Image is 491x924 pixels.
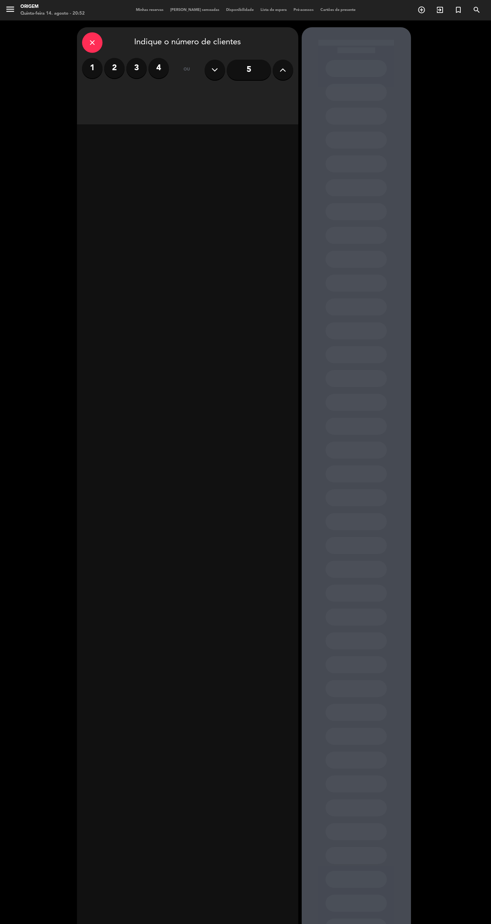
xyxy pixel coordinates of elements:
div: ou [176,58,198,82]
label: 4 [148,58,169,78]
label: 2 [104,58,125,78]
span: Cartões de presente [317,8,359,12]
button: menu [5,4,15,17]
i: exit_to_app [436,6,444,14]
span: Disponibilidade [223,8,257,12]
label: 1 [82,58,102,78]
div: Indique o número de clientes [82,32,293,53]
div: Quinta-feira 14. agosto - 20:52 [20,10,85,17]
span: Pré-acessos [290,8,317,12]
div: Origem [20,3,85,10]
span: Minhas reservas [132,8,167,12]
i: search [473,6,481,14]
i: turned_in_not [454,6,462,14]
i: close [88,38,96,47]
i: menu [5,4,15,14]
label: 3 [126,58,147,78]
span: [PERSON_NAME] semeadas [167,8,223,12]
span: Lista de espera [257,8,290,12]
i: add_circle_outline [417,6,426,14]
